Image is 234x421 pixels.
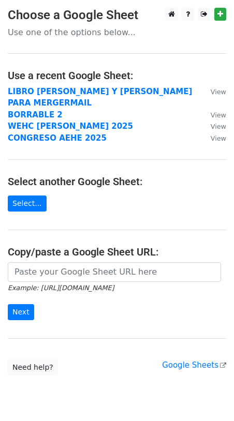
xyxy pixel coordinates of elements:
a: CONGRESO AEHE 2025 [8,133,107,143]
a: View [200,87,226,96]
a: LIBRO [PERSON_NAME] Y [PERSON_NAME] PARA MERGERMAIL [8,87,192,108]
a: BORRABLE 2 [8,110,63,119]
small: Example: [URL][DOMAIN_NAME] [8,284,114,292]
a: View [200,133,226,143]
small: View [211,111,226,119]
small: View [211,88,226,96]
input: Next [8,304,34,320]
h3: Choose a Google Sheet [8,8,226,23]
h4: Copy/paste a Google Sheet URL: [8,246,226,258]
input: Paste your Google Sheet URL here [8,262,221,282]
a: View [200,110,226,119]
a: Need help? [8,359,58,375]
a: WEHC [PERSON_NAME] 2025 [8,122,133,131]
small: View [211,134,226,142]
a: Google Sheets [162,360,226,370]
small: View [211,123,226,130]
a: View [200,122,226,131]
a: Select... [8,196,47,212]
p: Use one of the options below... [8,27,226,38]
h4: Select another Google Sheet: [8,175,226,188]
h4: Use a recent Google Sheet: [8,69,226,82]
